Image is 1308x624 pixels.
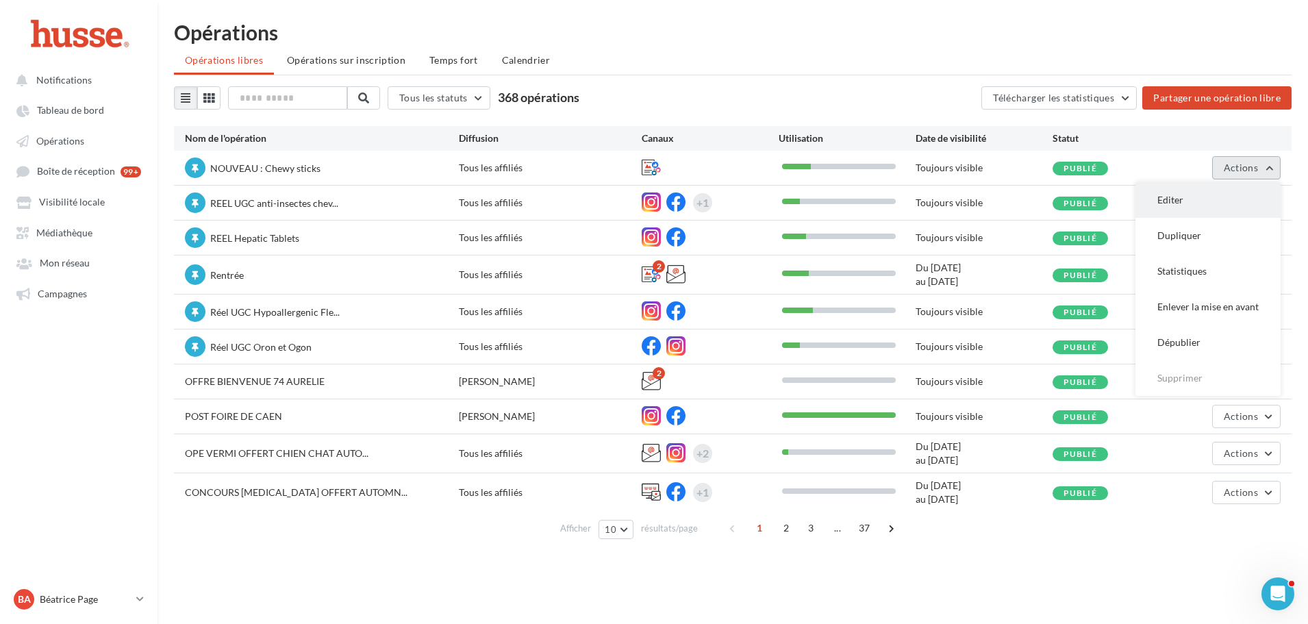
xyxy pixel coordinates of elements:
span: Campagnes [38,288,87,299]
div: Du [DATE] au [DATE] [916,479,1053,506]
div: Nom de l'opération [185,132,459,145]
div: Canaux [642,132,779,145]
button: Dupliquer [1135,218,1281,253]
span: POST FOIRE DE CAEN [185,410,282,422]
span: Réel UGC Hypoallergenic Fle... [210,306,340,318]
span: Publié [1064,377,1097,387]
div: Du [DATE] au [DATE] [916,440,1053,467]
span: Actions [1224,162,1258,173]
a: Ba Béatrice Page [11,586,147,612]
span: NOUVEAU : Chewy sticks [210,162,320,174]
span: OFFRE BIENVENUE 74 AURELIE [185,375,325,387]
div: 99+ [121,166,141,177]
span: 37 [853,517,876,539]
span: 1 [749,517,770,539]
span: Publié [1064,342,1097,352]
span: Rentrée [210,269,244,281]
a: Boîte de réception 99+ [8,158,149,184]
div: Tous les affiliés [459,340,642,353]
button: Actions [1212,442,1281,465]
span: CONCOURS [MEDICAL_DATA] OFFERT AUTOMN... [185,486,407,498]
div: [PERSON_NAME] [459,375,642,388]
div: Statut [1053,132,1190,145]
div: Utilisation [779,132,916,145]
div: Toujours visible [916,375,1053,388]
span: Publié [1064,307,1097,317]
div: Toujours visible [916,305,1053,319]
span: Opérations sur inscription [287,54,405,66]
span: résultats/page [641,522,698,535]
span: 3 [800,517,822,539]
iframe: Intercom live chat [1261,577,1294,610]
div: Date de visibilité [916,132,1053,145]
span: Boîte de réception [37,166,115,177]
div: [PERSON_NAME] [459,410,642,423]
span: ... [827,517,848,539]
button: Dépublier [1135,325,1281,360]
span: REEL UGC anti-insectes chev... [210,197,338,209]
a: Campagnes [8,281,149,305]
div: 2 [653,367,665,379]
span: Télécharger les statistiques [993,92,1114,103]
span: Publié [1064,270,1097,280]
div: Diffusion [459,132,642,145]
p: Béatrice Page [40,592,131,606]
span: Ba [18,592,31,606]
a: Visibilité locale [8,189,149,214]
button: Actions [1212,156,1281,179]
div: Du [DATE] au [DATE] [916,261,1053,288]
button: Actions [1212,405,1281,428]
span: Actions [1224,410,1258,422]
span: Calendrier [502,54,551,66]
div: Tous les affiliés [459,268,642,282]
span: 10 [605,524,616,535]
span: Réel UGC Oron et Ogon [210,341,312,353]
span: REEL Hepatic Tablets [210,232,299,244]
button: Partager une opération libre [1142,86,1292,110]
span: Publié [1064,198,1097,208]
span: 368 opérations [498,90,579,105]
button: Tous les statuts [388,86,490,110]
div: Toujours visible [916,161,1053,175]
button: Editer [1135,182,1281,218]
span: Publié [1064,449,1097,459]
span: Actions [1224,486,1258,498]
div: +2 [696,444,709,463]
span: 2 [775,517,797,539]
span: Tableau de bord [37,105,104,116]
div: Toujours visible [916,340,1053,353]
button: Notifications [8,67,144,92]
span: Médiathèque [36,227,92,238]
span: Afficher [560,522,591,535]
span: Publié [1064,163,1097,173]
span: Visibilité locale [39,197,105,208]
div: 2 [653,260,665,273]
div: +1 [696,193,709,212]
button: Statistiques [1135,253,1281,289]
span: Temps fort [429,54,478,66]
div: Tous les affiliés [459,231,642,245]
button: Actions [1212,481,1281,504]
a: Médiathèque [8,220,149,245]
div: Toujours visible [916,231,1053,245]
div: Tous les affiliés [459,305,642,319]
span: Publié [1064,412,1097,422]
span: Actions [1224,447,1258,459]
button: 10 [599,520,633,539]
div: Tous les affiliés [459,161,642,175]
div: Opérations [174,22,1292,42]
a: Opérations [8,128,149,153]
span: Notifications [36,74,92,86]
div: +1 [696,483,709,502]
span: Mon réseau [40,258,90,269]
span: OPE VERMI OFFERT CHIEN CHAT AUTO... [185,447,368,459]
span: Publié [1064,233,1097,243]
button: Télécharger les statistiques [981,86,1137,110]
span: Opérations [36,135,84,147]
div: Tous les affiliés [459,486,642,499]
div: Toujours visible [916,196,1053,210]
button: Enlever la mise en avant [1135,289,1281,325]
span: Tous les statuts [399,92,468,103]
span: Publié [1064,488,1097,498]
a: Mon réseau [8,250,149,275]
